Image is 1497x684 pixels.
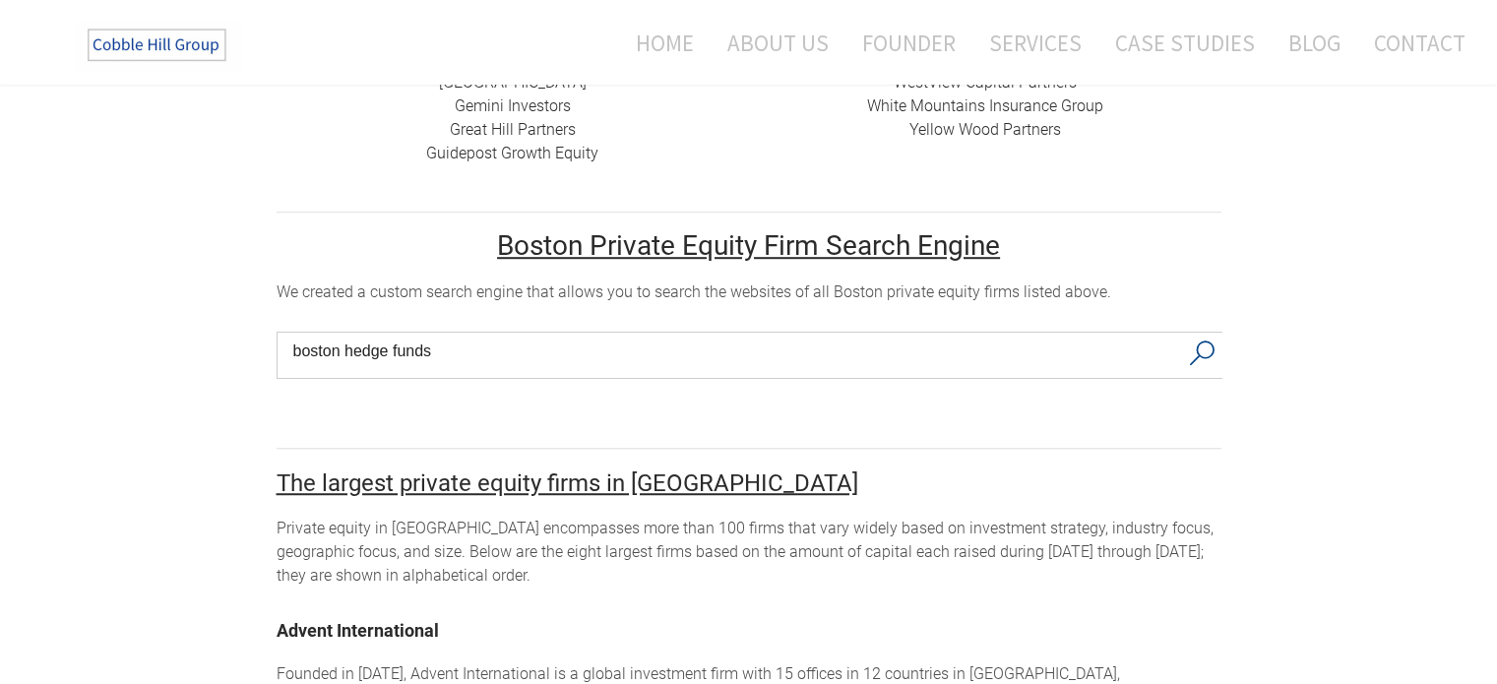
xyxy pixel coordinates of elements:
div: Private equity in [GEOGRAPHIC_DATA] encompasses more than 100 firms that vary widely based on inv... [277,517,1221,588]
button: Search [1182,333,1222,374]
a: Yellow Wood Partners [909,120,1061,139]
a: White Mountains Insurance Group [867,96,1103,115]
a: Case Studies [1100,17,1270,69]
a: Home [606,17,709,69]
a: Services [974,17,1096,69]
a: Great Hill Partners​ [450,120,576,139]
a: About Us [713,17,843,69]
div: ​We created a custom search engine that allows you to search the websites of all Boston private e... [277,280,1221,304]
u: Boston Private Equity Firm Search Engine [497,229,1000,262]
a: Gemini Investors [455,96,571,115]
a: Guidepost Growth Equity [426,144,598,162]
a: Founder [847,17,970,69]
font: ​The largest private equity firms in [GEOGRAPHIC_DATA] [277,469,858,497]
a: ​Advent International [277,620,439,641]
a: Contact [1359,17,1466,69]
img: The Cobble Hill Group LLC [75,21,242,70]
input: Search input [293,337,1178,366]
a: Blog [1274,17,1355,69]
